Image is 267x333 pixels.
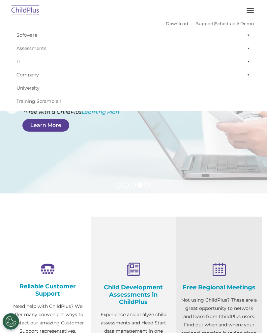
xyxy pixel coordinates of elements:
a: Software [13,28,254,42]
img: ChildPlus by Procare Solutions [10,3,41,19]
font: | [166,21,254,26]
h4: Reliable Customer Support [10,283,86,297]
a: IT [13,55,254,68]
a: Support [196,21,214,26]
h4: Free Regional Meetings [181,284,257,291]
a: Learn More [22,119,69,132]
rs-layer: *Free with a ChildPlus [23,108,149,116]
h4: Child Development Assessments in ChildPlus [96,284,171,306]
a: Download [166,21,188,26]
a: Training Scramble!! [13,95,254,108]
a: Assessments [13,42,254,55]
a: Company [13,68,254,81]
button: Cookies Settings [3,313,19,330]
a: Schedule A Demo [215,21,254,26]
a: Learning Plan [82,109,119,115]
a: University [13,81,254,95]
